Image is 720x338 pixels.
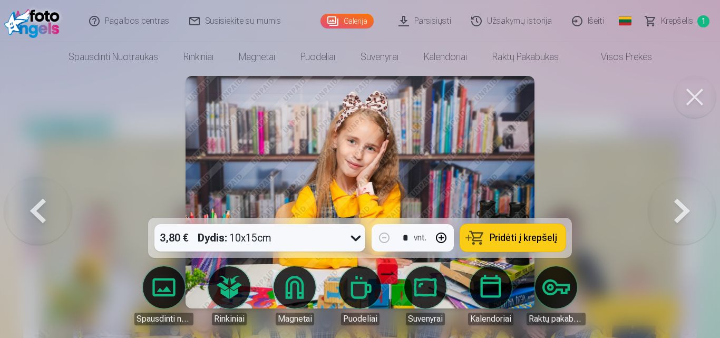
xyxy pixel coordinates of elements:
[4,4,65,38] img: /fa2
[411,42,480,72] a: Kalendoriai
[341,313,380,325] div: Puodeliai
[396,266,455,325] a: Suvenyrai
[171,42,226,72] a: Rinkiniai
[406,313,445,325] div: Suvenyrai
[276,313,314,325] div: Magnetai
[198,224,271,252] div: 10x15cm
[265,266,324,325] a: Magnetai
[414,231,426,244] div: vnt.
[212,313,247,325] div: Rinkiniai
[490,233,557,243] span: Pridėti į krepšelį
[198,230,227,245] strong: Dydis :
[348,42,411,72] a: Suvenyrai
[330,266,390,325] a: Puodeliai
[661,15,693,27] span: Krepšelis
[468,313,513,325] div: Kalendoriai
[154,224,193,252] div: 3,80 €
[460,224,566,252] button: Pridėti į krepšelį
[461,266,520,325] a: Kalendoriai
[134,313,193,325] div: Spausdinti nuotraukas
[480,42,571,72] a: Raktų pakabukas
[697,15,709,27] span: 1
[288,42,348,72] a: Puodeliai
[571,42,665,72] a: Visos prekės
[134,266,193,325] a: Spausdinti nuotraukas
[226,42,288,72] a: Magnetai
[527,313,586,325] div: Raktų pakabukas
[527,266,586,325] a: Raktų pakabukas
[200,266,259,325] a: Rinkiniai
[320,14,374,28] a: Galerija
[56,42,171,72] a: Spausdinti nuotraukas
